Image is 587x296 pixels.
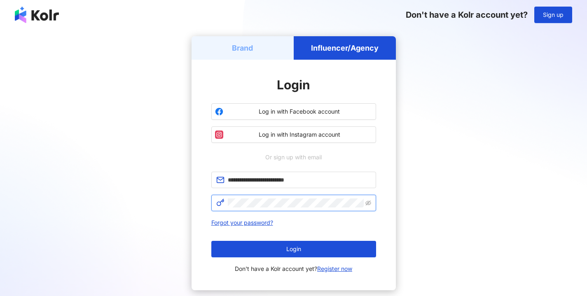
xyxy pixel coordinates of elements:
[227,107,372,116] span: Log in with Facebook account
[277,77,310,92] span: Login
[211,103,376,120] button: Log in with Facebook account
[406,10,528,20] span: Don't have a Kolr account yet?
[15,7,59,23] img: logo
[260,153,327,162] span: Or sign up with email
[227,131,372,139] span: Log in with Instagram account
[317,265,352,272] a: Register now
[211,219,273,226] a: Forgot your password?
[211,241,376,257] button: Login
[232,43,253,53] h5: Brand
[534,7,572,23] button: Sign up
[235,264,352,274] span: Don't have a Kolr account yet?
[543,12,564,18] span: Sign up
[211,126,376,143] button: Log in with Instagram account
[365,200,371,206] span: eye-invisible
[311,43,379,53] h5: Influencer/Agency
[286,246,301,252] span: Login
